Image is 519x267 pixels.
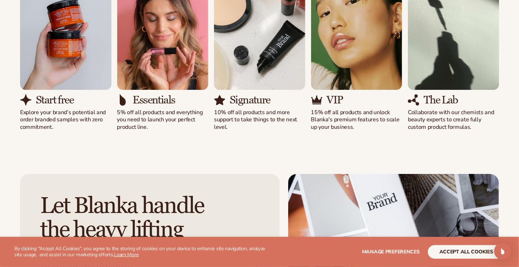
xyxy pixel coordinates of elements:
h3: The Lab [424,94,458,106]
div: Open Intercom Messenger [494,243,511,260]
p: Explore your brand’s potential and order branded samples with zero commitment. [20,109,111,131]
img: Shopify Image 19 [408,94,419,106]
a: Learn More [114,251,138,258]
p: 15% off all products and unlock Blanka's premium features to scale up your business. [311,109,403,131]
p: Collaborate with our chemists and beauty experts to create fully custom product formulas. [408,109,499,131]
p: By clicking "Accept All Cookies", you agree to the storing of cookies on your device to enhance s... [14,246,272,258]
button: Manage preferences [362,245,420,259]
p: 5% off all products and everything you need to launch your perfect product line. [117,109,209,131]
img: Shopify Image 11 [20,94,32,106]
button: accept all cookies [428,245,505,259]
h3: Start free [36,94,73,106]
h3: VIP [327,94,343,106]
h2: Let Blanka handle the heavy lifting [40,194,259,242]
h3: Essentials [133,94,175,106]
span: Manage preferences [362,248,420,255]
p: 10% off all products and more support to take things to the next level. [214,109,305,131]
img: Shopify Image 13 [117,94,129,106]
h3: Signature [230,94,270,106]
img: Shopify Image 17 [311,94,323,106]
img: Shopify Image 15 [214,94,225,106]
